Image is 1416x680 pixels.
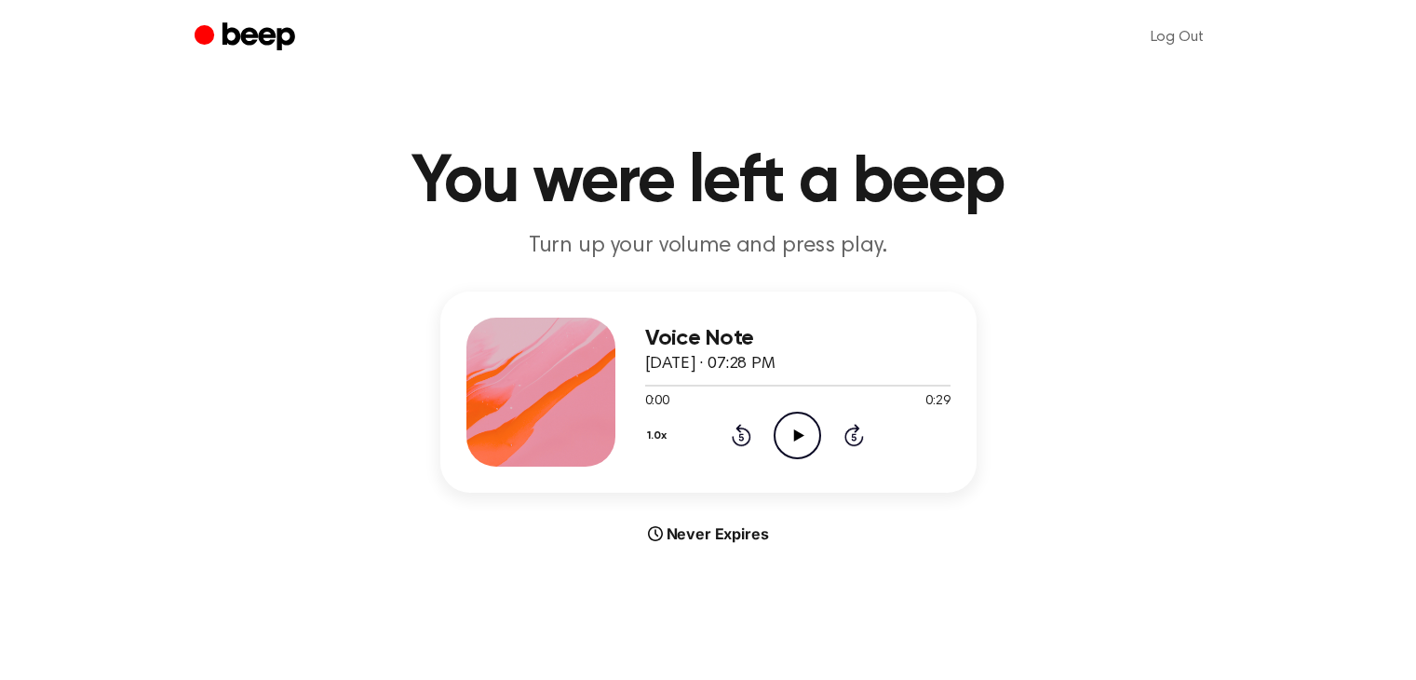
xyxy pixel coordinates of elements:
span: [DATE] · 07:28 PM [645,356,775,373]
a: Log Out [1132,15,1222,60]
button: 1.0x [645,420,674,452]
h3: Voice Note [645,326,951,351]
span: 0:00 [645,392,669,412]
div: Never Expires [440,523,977,545]
span: 0:29 [925,392,950,412]
p: Turn up your volume and press play. [351,231,1066,262]
a: Beep [195,20,300,56]
h1: You were left a beep [232,149,1185,216]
